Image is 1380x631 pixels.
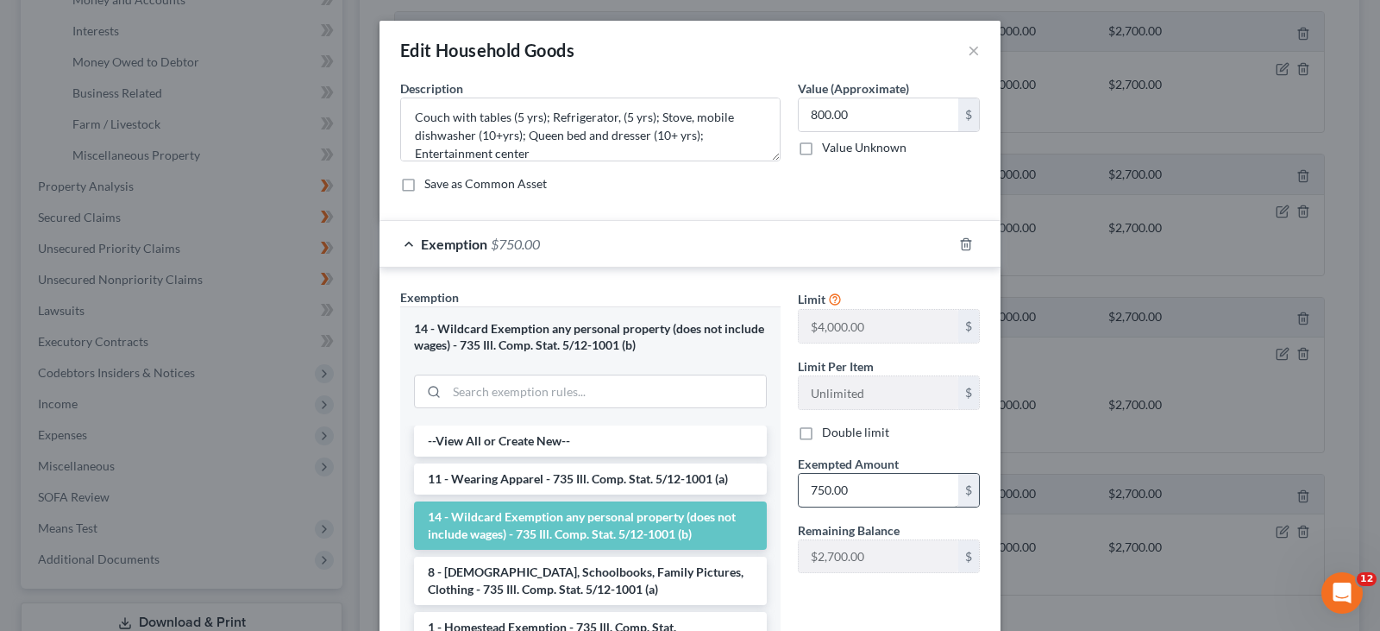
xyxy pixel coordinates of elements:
[798,79,909,98] label: Value (Approximate)
[400,290,459,305] span: Exemption
[421,236,487,252] span: Exemption
[414,321,767,353] div: 14 - Wildcard Exemption any personal property (does not include wages) - 735 Ill. Comp. Stat. 5/1...
[447,375,766,408] input: Search exemption rules...
[424,175,547,192] label: Save as Common Asset
[799,474,958,507] input: 0.00
[958,310,979,343] div: $
[799,540,958,573] input: --
[400,81,463,96] span: Description
[822,424,889,441] label: Double limit
[1321,572,1363,614] iframe: Intercom live chat
[798,457,899,471] span: Exempted Amount
[799,310,958,343] input: --
[958,376,979,409] div: $
[798,521,900,540] label: Remaining Balance
[1357,572,1377,586] span: 12
[414,426,767,457] li: --View All or Create New--
[799,376,958,409] input: --
[968,40,980,60] button: ×
[414,502,767,550] li: 14 - Wildcard Exemption any personal property (does not include wages) - 735 Ill. Comp. Stat. 5/1...
[414,557,767,605] li: 8 - [DEMOGRAPHIC_DATA], Schoolbooks, Family Pictures, Clothing - 735 Ill. Comp. Stat. 5/12-1001 (a)
[798,292,825,306] span: Limit
[491,236,540,252] span: $750.00
[414,464,767,495] li: 11 - Wearing Apparel - 735 Ill. Comp. Stat. 5/12-1001 (a)
[958,98,979,131] div: $
[799,98,958,131] input: 0.00
[400,38,574,62] div: Edit Household Goods
[958,540,979,573] div: $
[958,474,979,507] div: $
[822,139,906,156] label: Value Unknown
[798,357,874,375] label: Limit Per Item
